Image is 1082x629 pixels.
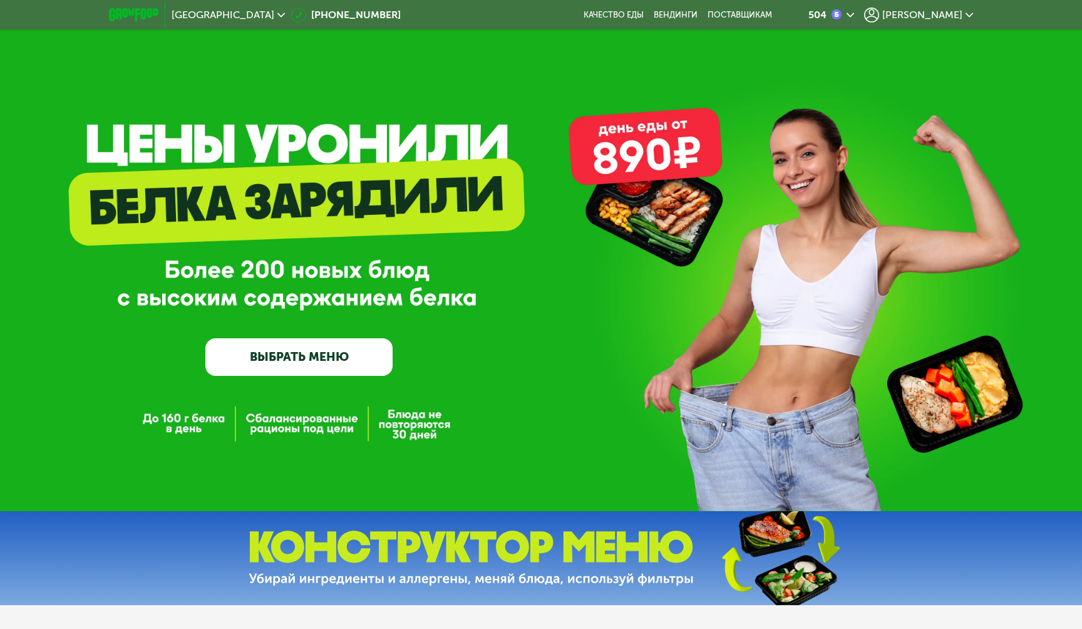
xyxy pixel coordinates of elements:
[808,10,827,20] div: 504
[654,10,698,20] a: Вендинги
[882,10,962,20] span: [PERSON_NAME]
[205,338,393,376] a: ВЫБРАТЬ МЕНЮ
[708,10,772,20] div: поставщикам
[172,10,274,20] span: [GEOGRAPHIC_DATA]
[584,10,644,20] a: Качество еды
[291,8,401,23] a: [PHONE_NUMBER]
